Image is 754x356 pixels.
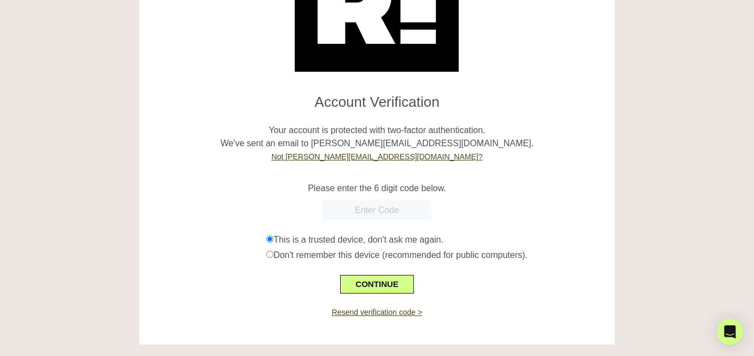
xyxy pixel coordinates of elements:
[717,319,743,345] div: Open Intercom Messenger
[340,275,413,294] button: CONTINUE
[148,85,606,111] h1: Account Verification
[148,111,606,163] p: Your account is protected with two-factor authentication. We've sent an email to [PERSON_NAME][EM...
[266,249,606,262] div: Don't remember this device (recommended for public computers).
[322,200,431,220] input: Enter Code
[148,182,606,195] p: Please enter the 6 digit code below.
[332,308,422,317] a: Resend verification code >
[266,233,606,246] div: This is a trusted device, don't ask me again.
[272,152,483,161] a: Not [PERSON_NAME][EMAIL_ADDRESS][DOMAIN_NAME]?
